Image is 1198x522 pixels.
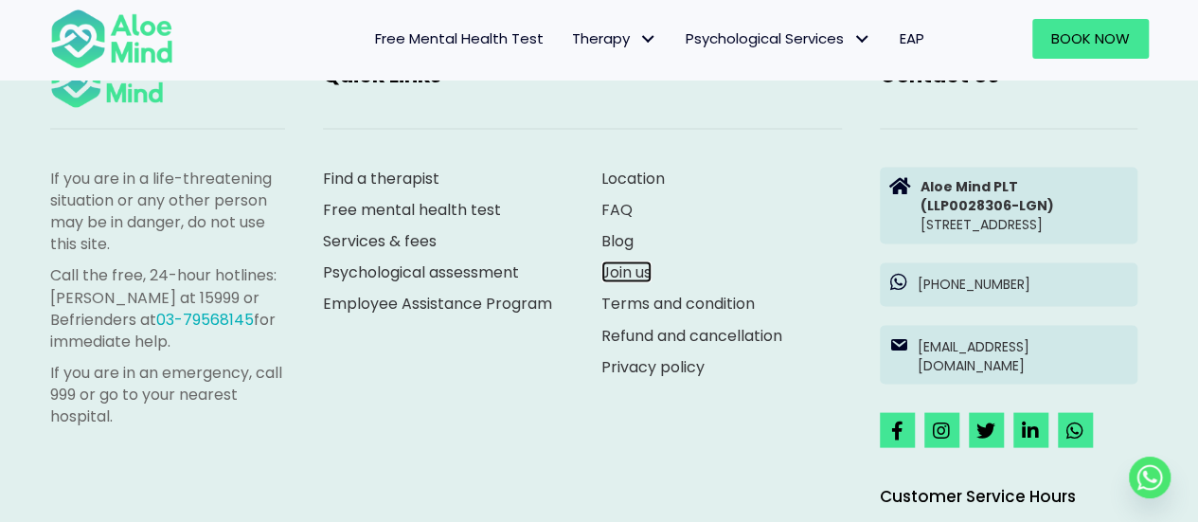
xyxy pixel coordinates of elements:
[885,19,939,59] a: EAP
[558,19,671,59] a: TherapyTherapy: submenu
[323,229,437,251] a: Services & fees
[323,198,501,220] a: Free mental health test
[601,292,755,314] a: Terms and condition
[323,167,439,189] a: Find a therapist
[1032,19,1149,59] a: Book Now
[50,263,285,351] p: Call the free, 24-hour hotlines: [PERSON_NAME] at 15999 or Befrienders at for immediate help.
[921,195,1054,214] strong: (LLP0028306-LGN)
[323,261,519,282] a: Psychological assessment
[880,167,1137,243] a: Aloe Mind PLT(LLP0028306-LGN)[STREET_ADDRESS]
[50,8,173,70] img: Aloe mind Logo
[198,19,939,59] nav: Menu
[918,274,1128,293] p: [PHONE_NUMBER]
[601,198,633,220] a: FAQ
[880,484,1076,507] span: Customer Service Hours
[323,60,441,89] span: Quick Links
[156,308,254,330] a: 03-79568145
[601,167,665,189] a: Location
[375,28,544,48] span: Free Mental Health Test
[880,262,1137,306] a: [PHONE_NUMBER]
[635,26,662,53] span: Therapy: submenu
[686,28,871,48] span: Psychological Services
[921,176,1128,234] p: [STREET_ADDRESS]
[572,28,657,48] span: Therapy
[1051,28,1130,48] span: Book Now
[921,176,1018,195] strong: Aloe Mind PLT
[323,292,552,314] a: Employee Assistance Program
[601,355,705,377] a: Privacy policy
[50,51,164,109] img: Aloe mind Logo
[880,325,1137,385] a: [EMAIL_ADDRESS][DOMAIN_NAME]
[601,229,634,251] a: Blog
[601,324,782,346] a: Refund and cancellation
[671,19,885,59] a: Psychological ServicesPsychological Services: submenu
[849,26,876,53] span: Psychological Services: submenu
[601,261,652,282] a: Join us
[50,361,285,427] p: If you are in an emergency, call 999 or go to your nearest hospital.
[918,336,1128,375] p: [EMAIL_ADDRESS][DOMAIN_NAME]
[50,167,285,255] p: If you are in a life-threatening situation or any other person may be in danger, do not use this ...
[900,28,924,48] span: EAP
[361,19,558,59] a: Free Mental Health Test
[1129,457,1171,498] a: Whatsapp
[880,60,999,89] span: Contact Us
